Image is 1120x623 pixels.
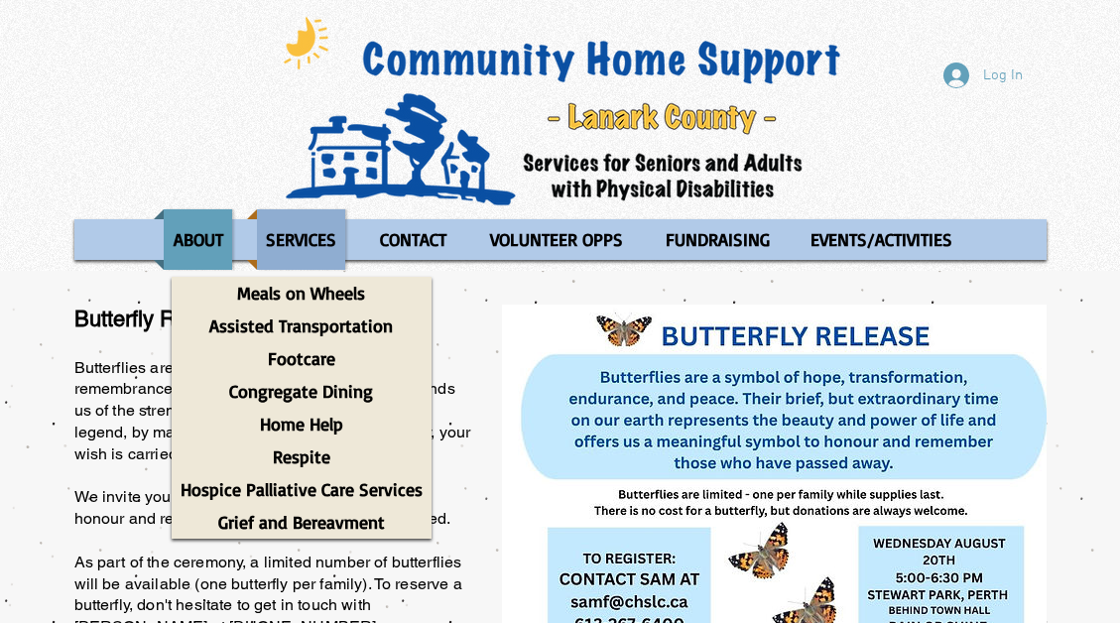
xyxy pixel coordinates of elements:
[172,277,432,310] a: Meals on Wheels
[257,209,345,270] p: SERVICES
[209,506,394,539] p: Grief and Bereavment
[264,440,339,473] p: Respite
[165,209,232,270] p: ABOUT
[360,209,466,270] a: CONTACT
[200,310,402,342] p: Assisted Transportation
[976,65,1030,86] span: Log In
[471,209,642,270] a: VOLUNTEER OPPS
[802,209,961,270] p: EVENTS/ACTIVITIES
[481,209,632,270] p: VOLUNTEER OPPS
[74,307,324,331] span: Butterfly Release - [DATE]
[172,342,432,375] a: Footcare
[172,310,432,342] a: Assisted Transportation
[220,375,382,408] p: Congregate Dining
[647,209,787,270] a: FUNDRAISING
[371,209,455,270] p: CONTACT
[247,209,355,270] a: SERVICES
[228,277,374,310] p: Meals on Wheels
[259,342,344,375] p: Footcare
[154,209,242,270] a: ABOUT
[172,375,432,408] a: Congregate Dining
[930,57,1037,94] button: Log In
[172,408,432,440] a: Home Help
[172,506,432,539] a: Grief and Bereavment
[74,209,1047,270] nav: Site
[657,209,779,270] p: FUNDRAISING
[172,440,432,473] a: Respite
[792,209,971,270] a: EVENTS/ACTIVITIES
[172,473,432,506] a: Hospice Palliative Care Services
[251,408,352,440] p: Home Help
